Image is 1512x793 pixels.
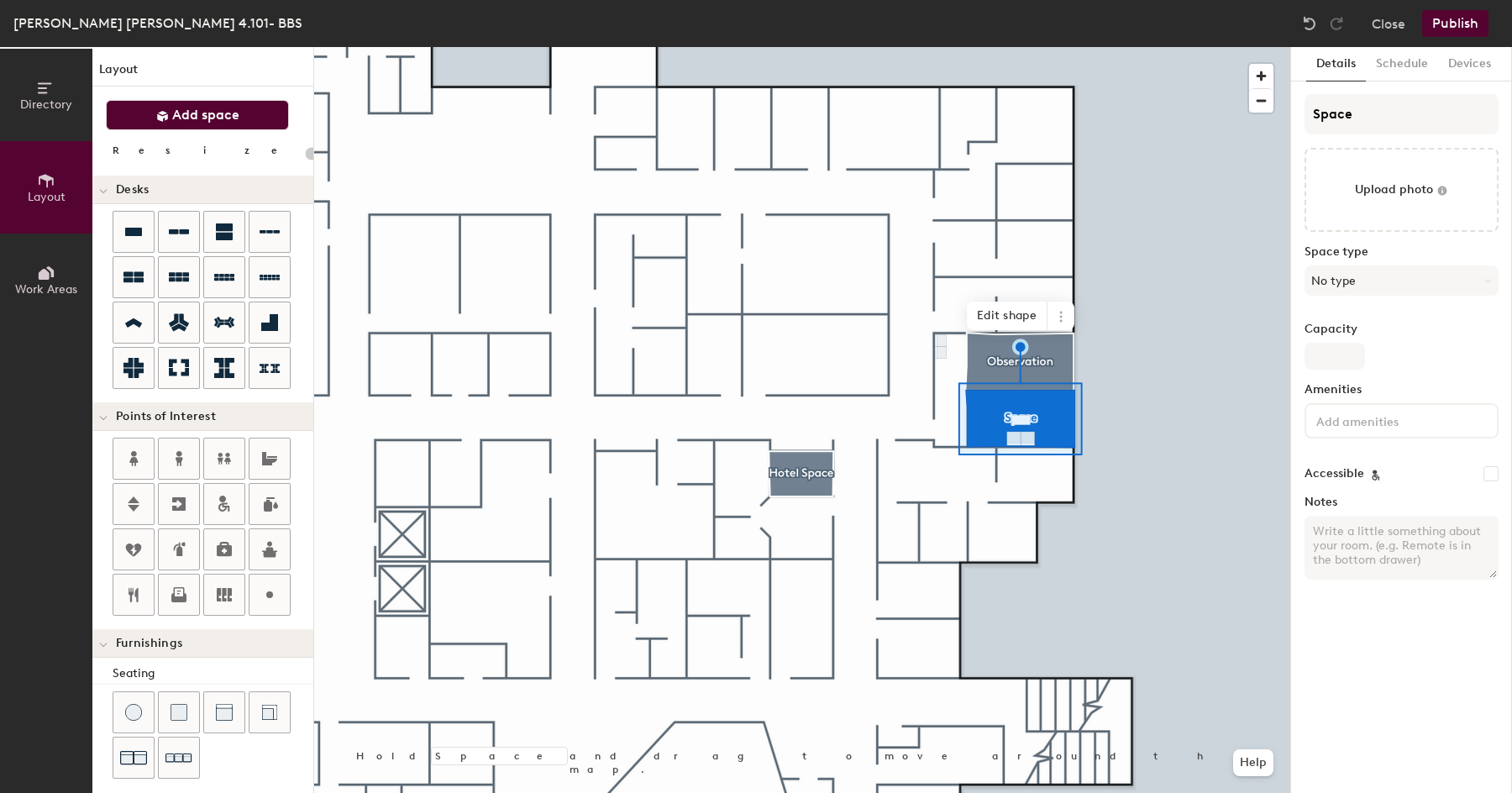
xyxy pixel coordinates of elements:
label: Amenities [1305,383,1499,396]
button: Details [1306,47,1366,81]
label: Space type [1305,245,1499,259]
span: Points of Interest [116,410,216,423]
span: Desks [116,183,149,197]
button: Cushion [158,691,200,733]
button: Close [1372,10,1405,37]
span: Work Areas [15,282,77,297]
span: Add space [172,107,239,123]
label: Capacity [1305,323,1499,336]
label: Notes [1305,496,1499,509]
button: Couch (x2) [113,737,155,779]
div: [PERSON_NAME] [PERSON_NAME] 4.101- BBS [13,13,302,34]
button: Stool [113,691,155,733]
label: Accessible [1305,467,1364,481]
button: Upload photo [1305,148,1499,232]
img: Redo [1328,15,1345,32]
img: Couch (corner) [261,704,278,721]
div: Seating [113,664,313,683]
button: Help [1233,749,1273,776]
img: Couch (middle) [216,704,233,721]
img: Undo [1301,15,1318,32]
span: Edit shape [967,302,1047,330]
button: Schedule [1366,47,1438,81]
img: Stool [125,704,142,721]
div: Resize [113,144,298,157]
span: Layout [28,190,66,204]
span: Directory [20,97,72,112]
img: Cushion [171,704,187,721]
button: Couch (corner) [249,691,291,733]
img: Couch (x3) [165,745,192,771]
button: Devices [1438,47,1501,81]
span: Furnishings [116,637,182,650]
button: Publish [1422,10,1488,37]
button: Add space [106,100,289,130]
button: Couch (x3) [158,737,200,779]
button: Couch (middle) [203,691,245,733]
h1: Layout [92,60,313,87]
img: Couch (x2) [120,744,147,771]
input: Add amenities [1313,410,1464,430]
button: No type [1305,265,1499,296]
